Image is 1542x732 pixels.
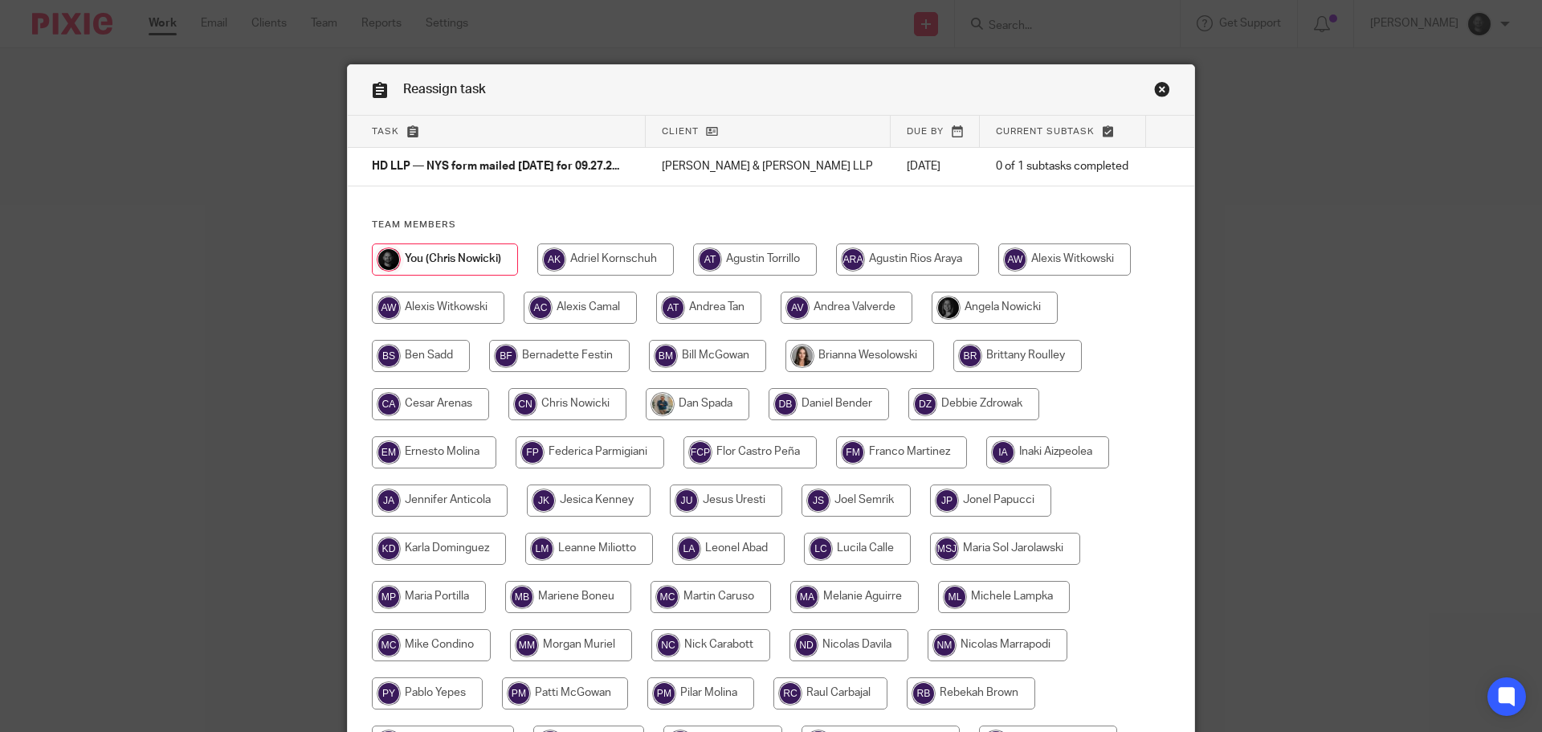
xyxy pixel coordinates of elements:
span: Due by [907,127,944,136]
p: [DATE] [907,158,964,174]
span: HD LLP — NYS form mailed [DATE] for 09.27.2... [372,162,619,173]
span: Client [662,127,699,136]
span: Task [372,127,399,136]
p: [PERSON_NAME] & [PERSON_NAME] LLP [662,158,875,174]
h4: Team members [372,219,1170,231]
a: Close this dialog window [1154,81,1170,103]
span: Current subtask [996,127,1095,136]
td: 0 of 1 subtasks completed [980,148,1146,186]
span: Reassign task [403,83,486,96]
